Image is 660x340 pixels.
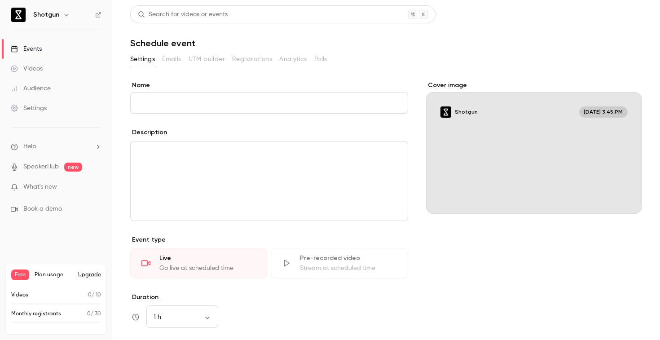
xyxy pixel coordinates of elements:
div: Stream at scheduled time [300,264,396,273]
span: Free [11,269,29,280]
p: Event type [130,235,408,244]
span: Help [23,142,36,151]
div: Pre-recorded video [300,254,396,263]
label: Duration [130,293,408,302]
iframe: Noticeable Trigger [91,183,101,191]
div: Search for videos or events [138,10,228,19]
section: Cover image [426,81,642,214]
span: Registrations [232,55,272,64]
div: Live [159,254,256,263]
h6: Shotgun [33,10,59,19]
p: Monthly registrants [11,310,61,318]
span: What's new [23,182,57,192]
span: Analytics [279,55,307,64]
a: SpeakerHub [23,162,59,172]
label: Name [130,81,408,90]
p: Videos [11,291,28,299]
span: Polls [314,55,327,64]
span: 0 [88,292,92,298]
span: Book a demo [23,204,62,214]
h1: Schedule event [130,38,642,49]
span: Emails [162,55,181,64]
span: UTM builder [189,55,225,64]
label: Cover image [426,81,642,90]
p: / 10 [88,291,101,299]
img: Shotgun [11,8,26,22]
div: Videos [11,64,43,73]
section: description [130,141,408,221]
button: Settings [130,52,155,66]
div: LiveGo live at scheduled time [130,248,267,278]
span: Plan usage [35,271,73,278]
span: new [64,163,82,172]
li: help-dropdown-opener [11,142,101,151]
div: Audience [11,84,51,93]
div: Events [11,44,42,53]
button: Upgrade [78,271,101,278]
div: Pre-recorded videoStream at scheduled time [271,248,408,278]
span: 0 [87,311,91,317]
div: editor [131,141,408,221]
p: / 30 [87,310,101,318]
label: Description [130,128,167,137]
div: Settings [11,104,47,113]
div: 1 h [146,313,218,322]
div: Go live at scheduled time [159,264,256,273]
